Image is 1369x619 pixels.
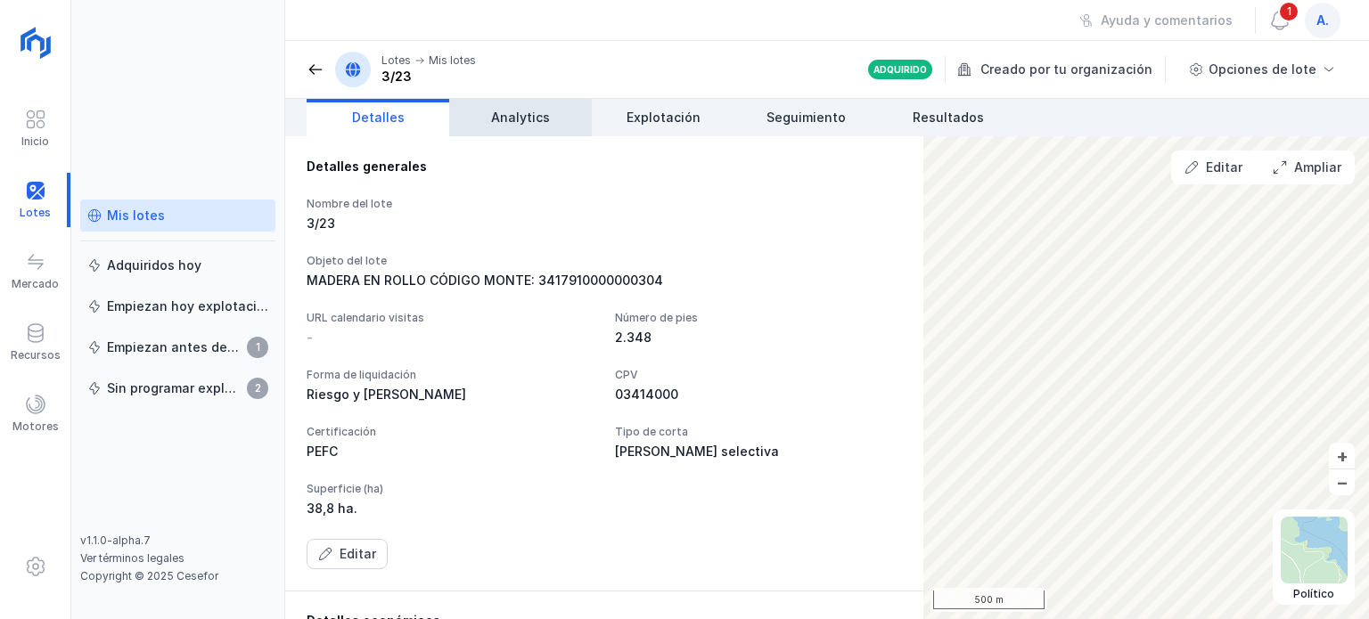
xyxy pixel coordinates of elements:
[766,109,846,126] span: Seguimiento
[1068,5,1244,36] button: Ayuda y comentarios
[21,134,49,149] div: Inicio
[80,569,275,583] div: Copyright © 2025 Cesefor
[307,539,388,569] button: Editar
[307,254,902,268] div: Objeto del lote
[1316,12,1329,29] span: a.
[307,443,594,460] div: PEFC
[352,109,405,126] span: Detalles
[307,311,594,325] div: URL calendario visitas
[12,419,59,434] div: Motores
[1329,469,1355,495] button: –
[1281,517,1348,583] img: political.webp
[1101,12,1233,29] div: Ayuda y comentarios
[429,53,476,68] div: Mis lotes
[1281,587,1348,601] div: Político
[615,368,902,382] div: CPV
[307,386,594,403] div: Riesgo y [PERSON_NAME]
[1329,443,1355,468] button: +
[80,200,275,232] a: Mis lotes
[80,331,275,363] a: Empiezan antes de 7 días1
[307,425,594,439] div: Certificación
[307,158,902,175] div: Detalles generales
[80,290,275,322] a: Empiezan hoy explotación
[592,99,734,136] a: Explotación
[307,99,449,136] a: Detalles
[381,53,411,68] div: Lotes
[615,443,902,460] div: [PERSON_NAME] selectiva
[307,197,594,211] div: Nombre del lote
[307,368,594,382] div: Forma de liquidación
[449,99,592,136] a: Analytics
[1209,61,1316,78] div: Opciones de lote
[80,249,275,281] a: Adquiridos hoy
[247,378,268,399] span: 2
[107,338,242,356] div: Empiezan antes de 7 días
[307,500,594,517] div: 38,8 ha.
[381,68,476,86] div: 3/23
[615,329,902,346] div: 2.348
[1173,152,1254,183] button: Editar
[307,272,902,289] div: MADERA EN ROLLO CÓDIGO MONTE: 3417910000000304
[913,109,984,126] span: Resultados
[877,99,1020,136] a: Resultados
[80,551,184,565] a: Ver términos legales
[307,329,313,346] div: -
[627,109,701,126] span: Explotación
[340,545,376,563] div: Editar
[873,63,927,76] div: Adquirido
[491,109,550,126] span: Analytics
[615,386,902,403] div: 03414000
[107,379,242,397] div: Sin programar explotación
[734,99,877,136] a: Seguimiento
[107,207,165,224] div: Mis lotes
[80,372,275,404] a: Sin programar explotación2
[80,533,275,548] div: v1.1.0-alpha.7
[11,348,61,362] div: Recursos
[957,56,1168,83] div: Creado por tu organización
[307,215,594,232] div: 3/23
[1261,152,1353,183] button: Ampliar
[1278,1,1299,22] span: 1
[615,425,902,439] div: Tipo de corta
[615,311,902,325] div: Número de pies
[12,277,59,291] div: Mercado
[307,482,594,496] div: Superficie (ha)
[107,257,201,274] div: Adquiridos hoy
[107,297,268,315] div: Empiezan hoy explotación
[1294,159,1341,176] div: Ampliar
[247,337,268,358] span: 1
[1206,159,1242,176] div: Editar
[13,20,58,65] img: logoRight.svg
